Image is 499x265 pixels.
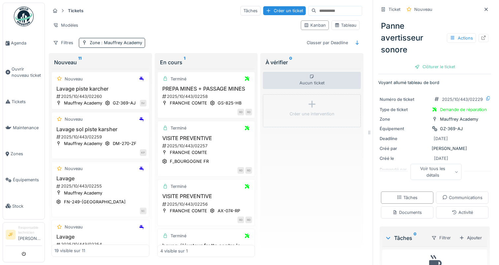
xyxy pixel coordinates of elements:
div: Créé par [380,145,429,152]
div: SV [140,100,146,106]
div: 2025/10/443/02257 [162,143,252,149]
span: Tickets [12,99,42,105]
div: Aucun ticket [263,72,361,89]
h3: Lavage piste karcher [54,86,146,92]
div: Clôturer le ticket [412,62,458,71]
div: Nouveau [65,116,83,122]
div: SC [140,208,146,214]
div: Créé le [380,155,429,162]
span: Stock [12,203,42,209]
span: Équipements [13,177,42,183]
div: GZ-369-AJ [113,100,136,106]
div: Mauffrey Academy [64,100,102,106]
div: Tâches [385,234,426,242]
div: RD [245,217,252,223]
div: Mauffrey Academy [64,190,102,196]
div: Mauffrey Academy [440,116,478,122]
div: 2025/10/443/02258 [162,93,252,100]
a: Agenda [3,30,45,56]
div: Équipement [380,126,429,132]
div: RD [237,217,244,223]
div: Type de ticket [380,106,429,113]
div: 4 visible sur 1 [160,248,188,254]
div: 2025/10/443/02259 [56,134,146,140]
div: RD [245,167,252,174]
a: Zones [3,141,45,167]
div: Numéro de ticket [380,96,429,103]
div: Créer une intervention [290,111,334,117]
div: Documents [392,209,422,216]
img: Badge_color-CXgf-gQk.svg [14,7,34,26]
h3: VISITE PREVENTIVE [160,193,252,199]
div: [DATE] [434,135,448,142]
div: Terminé [171,233,186,239]
div: Filtres [50,38,76,47]
span: Maintenance [13,125,42,131]
div: Deadline [380,135,429,142]
li: JF [6,230,16,240]
div: 19 visible sur 11 [54,248,85,254]
sup: 11 [78,58,81,66]
div: Nouveau [54,58,147,66]
span: Agenda [11,40,42,46]
div: FRANCHE COMTE [170,149,207,156]
div: AX-074-RP [218,208,240,214]
div: GZ-369-AJ [440,126,463,132]
div: À vérifier [265,58,358,66]
div: Terminé [171,183,186,190]
div: RD [237,109,244,115]
div: En cours [160,58,253,66]
div: Créer un ticket [263,6,306,15]
h3: hayon élévateur frotte contre la BAE [160,243,252,255]
a: Équipements [3,167,45,193]
div: FN-249-[GEOGRAPHIC_DATA] [64,199,126,205]
sup: 1 [184,58,185,66]
div: Nouveau [65,224,83,230]
span: Ouvrir nouveau ticket [12,66,42,78]
div: Zone [90,40,142,46]
div: Activité [452,209,473,216]
p: Voyant allumé tableau de bord [378,79,491,86]
div: 2025/10/443/02255 [56,183,146,189]
h3: PREPA MINES + PASSAGE MINES [160,86,252,92]
div: Tâches [240,6,261,15]
div: FRANCHE COMTE [170,208,207,214]
h3: VISITE PREVENTIVE [160,135,252,141]
div: RD [245,109,252,115]
span: : Mauffrey Academy [100,40,142,45]
span: Zones [11,151,42,157]
div: Filtrer [428,233,454,243]
div: Zone [380,116,429,122]
div: [DATE] [434,155,448,162]
strong: Tickets [65,8,86,14]
div: F_BOURGOGNE FR [170,158,209,164]
sup: 0 [414,234,417,242]
div: RD [237,167,244,174]
div: GS-825-HB [218,100,241,106]
li: [PERSON_NAME] [18,225,42,244]
a: Maintenance [3,115,45,141]
sup: 0 [289,58,292,66]
h3: Lavage [54,175,146,182]
div: DM-270-ZF [113,140,137,147]
div: Terminé [171,76,186,82]
div: 2025/10/443/02229 [442,96,483,103]
a: JF Responsable technicien[PERSON_NAME] [6,225,42,246]
div: Nouveau [65,76,83,82]
div: [PERSON_NAME] [380,145,490,152]
div: Ajouter [456,233,484,242]
h3: Lavage sol piste karsher [54,126,146,132]
div: Nouveau [65,165,83,172]
div: 2025/10/443/02256 [162,201,252,207]
div: Kanban [304,22,326,28]
div: Communications [442,194,483,201]
div: Demande de réparation [440,106,487,113]
h3: Lavage [54,234,146,240]
div: Panne avertisseur sonore [378,17,491,58]
div: Modèles [50,20,81,30]
div: Nouveau [414,6,432,13]
div: Mauffrey Academy [64,140,102,147]
div: Terminé [171,125,186,131]
a: Ouvrir nouveau ticket [3,56,45,88]
div: 2025/10/443/02260 [56,93,146,100]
